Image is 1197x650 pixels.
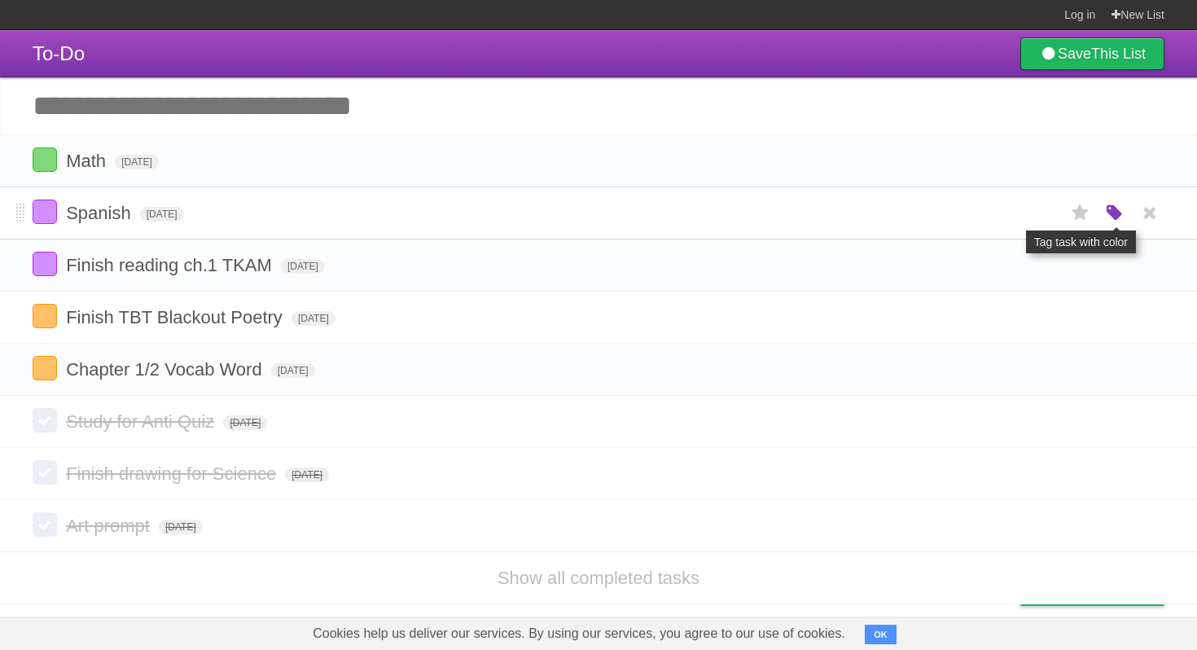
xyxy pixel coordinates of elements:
span: Finish drawing for Science [66,463,280,484]
span: [DATE] [292,311,335,326]
label: Done [33,147,57,172]
span: [DATE] [271,363,315,378]
a: Show all completed tasks [498,568,699,588]
span: [DATE] [223,415,267,430]
span: Spanish [66,203,135,223]
label: Done [33,460,57,485]
span: [DATE] [159,520,203,534]
span: Finish reading ch.1 TKAM [66,255,276,275]
label: Star task [1065,200,1096,226]
label: Done [33,512,57,537]
span: Finish TBT Blackout Poetry [66,307,287,327]
span: Buy me a coffee [1054,577,1156,605]
label: Done [33,356,57,380]
label: Done [33,252,57,276]
span: Math [66,151,110,171]
span: [DATE] [115,155,159,169]
span: [DATE] [140,207,184,222]
span: Cookies help us deliver our services. By using our services, you agree to our use of cookies. [296,617,862,650]
label: Done [33,200,57,224]
span: Study for Anti Quiz [66,411,218,432]
label: Done [33,408,57,433]
label: Done [33,304,57,328]
span: Chapter 1/2 Vocab Word [66,359,266,380]
span: Art prompt [66,516,154,536]
a: SaveThis List [1020,37,1164,70]
span: [DATE] [285,468,329,482]
button: OK [865,625,897,644]
b: This List [1091,46,1146,62]
span: To-Do [33,42,85,64]
span: [DATE] [281,259,325,274]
